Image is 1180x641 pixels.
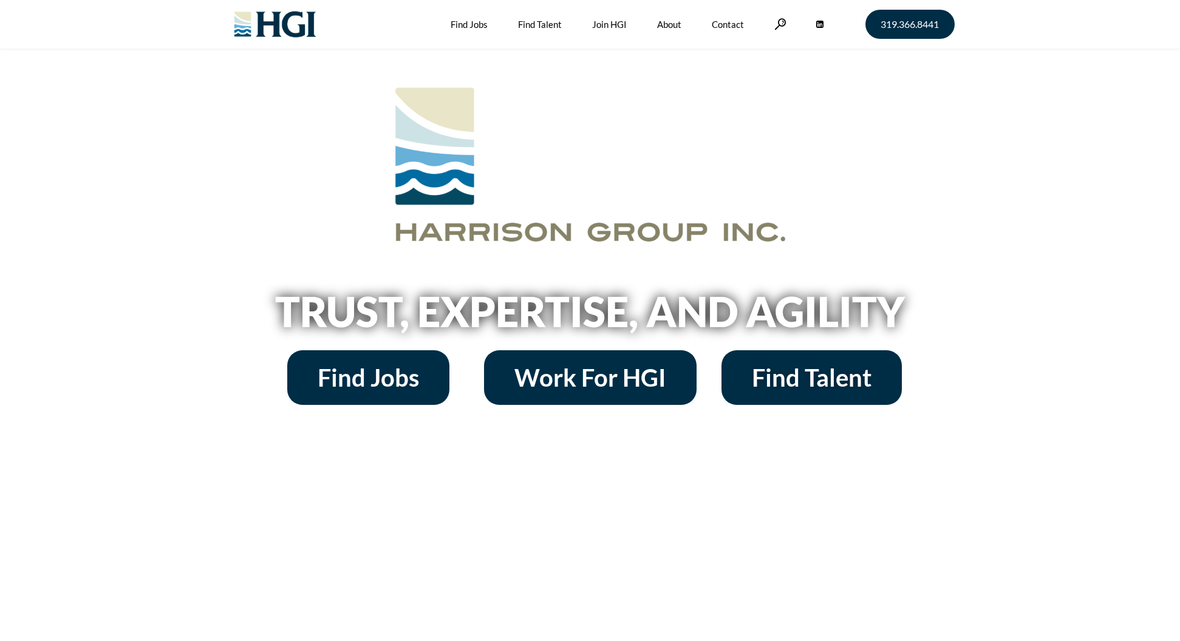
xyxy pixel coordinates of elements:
span: Find Talent [752,365,871,390]
a: Work For HGI [484,350,697,405]
span: Find Jobs [318,365,419,390]
a: Find Talent [721,350,902,405]
span: Work For HGI [514,365,666,390]
span: 319.366.8441 [881,19,939,29]
a: Search [774,18,786,30]
a: 319.366.8441 [865,10,955,39]
h2: Trust, Expertise, and Agility [244,291,936,332]
a: Find Jobs [287,350,449,405]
